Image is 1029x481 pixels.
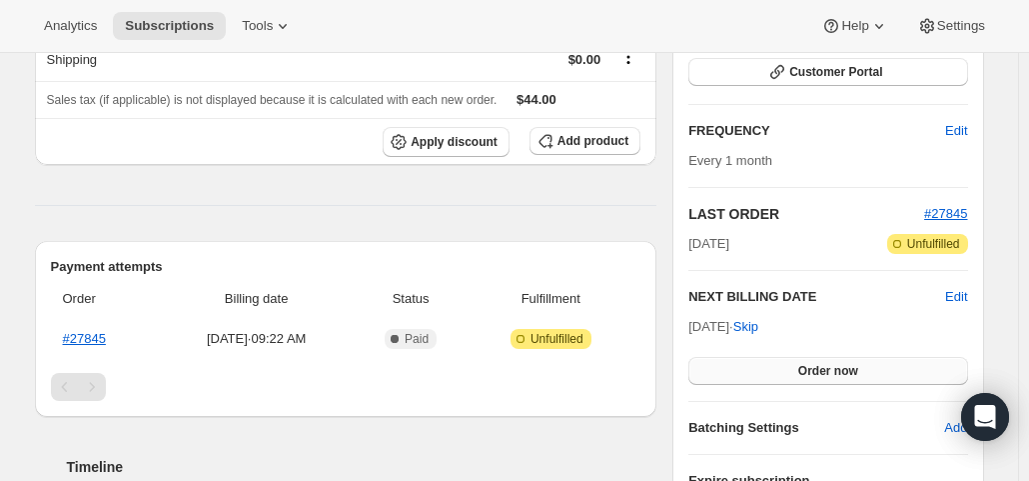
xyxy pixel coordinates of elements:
h2: FREQUENCY [688,121,945,141]
span: $44.00 [516,92,556,107]
button: Apply discount [383,127,510,157]
span: Sales tax (if applicable) is not displayed because it is calculated with each new order. [47,93,498,107]
span: Order now [798,363,858,379]
span: Help [841,18,868,34]
button: Customer Portal [688,58,967,86]
button: Help [809,12,900,40]
button: Settings [905,12,997,40]
span: Unfulfilled [530,331,583,347]
span: [DATE] · 09:22 AM [165,329,349,349]
nav: Pagination [51,373,641,401]
button: Edit [945,287,967,307]
button: Analytics [32,12,109,40]
span: Paid [405,331,429,347]
button: Shipping actions [612,46,644,68]
span: Every 1 month [688,153,772,168]
th: Order [51,277,159,321]
h2: NEXT BILLING DATE [688,287,945,307]
span: Tools [242,18,273,34]
span: Status [361,289,462,309]
th: Shipping [35,37,403,81]
span: Add product [557,133,628,149]
span: Billing date [165,289,349,309]
span: Unfulfilled [907,236,960,252]
span: $0.00 [568,52,601,67]
h2: LAST ORDER [688,204,924,224]
h2: Timeline [67,457,657,477]
button: Add product [529,127,640,155]
span: Fulfillment [473,289,628,309]
button: Skip [721,311,770,343]
span: Apply discount [411,134,498,150]
span: Edit [945,121,967,141]
button: Order now [688,357,967,385]
span: Add [944,418,967,438]
span: [DATE] [688,234,729,254]
span: Customer Portal [789,64,882,80]
span: Skip [733,317,758,337]
h6: Batching Settings [688,418,944,438]
span: Analytics [44,18,97,34]
h2: Payment attempts [51,257,641,277]
button: #27845 [924,204,967,224]
span: [DATE] · [688,319,758,334]
span: Subscriptions [125,18,214,34]
a: #27845 [63,331,106,346]
button: Subscriptions [113,12,226,40]
button: Tools [230,12,305,40]
div: Open Intercom Messenger [961,393,1009,441]
button: Edit [933,115,979,147]
span: Settings [937,18,985,34]
a: #27845 [924,206,967,221]
button: Add [932,412,979,444]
